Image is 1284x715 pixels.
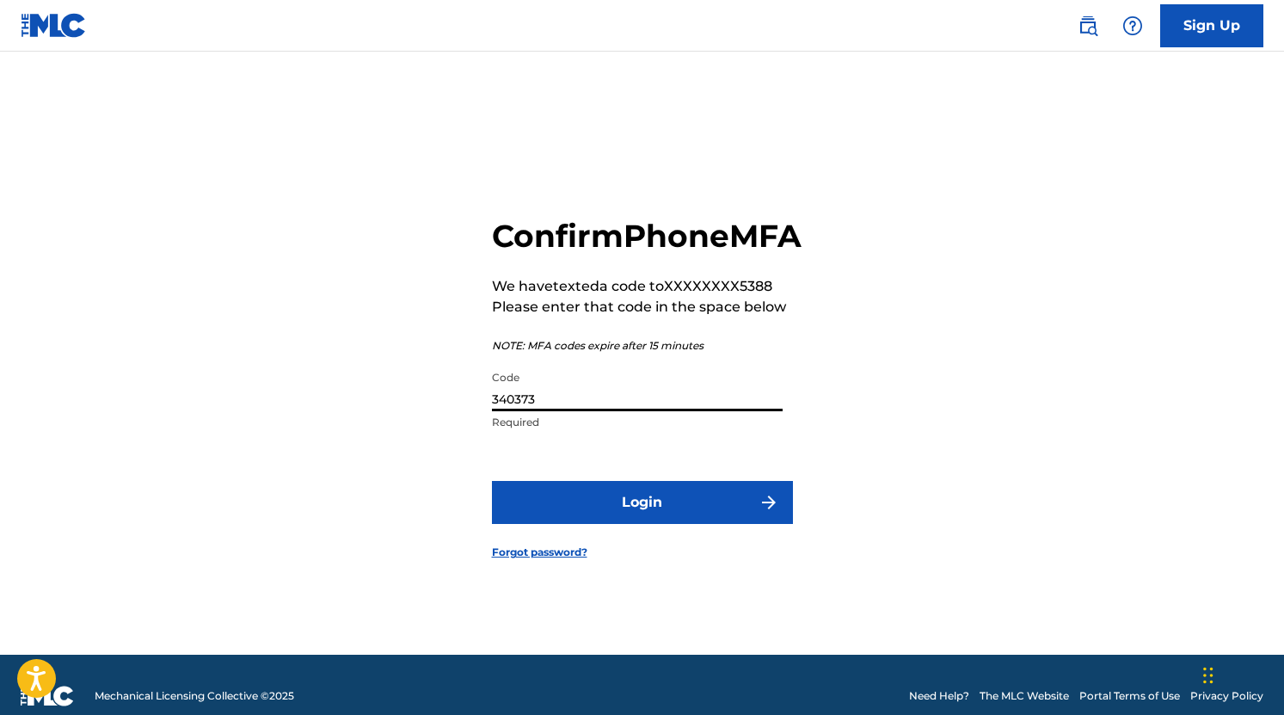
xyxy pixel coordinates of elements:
span: Mechanical Licensing Collective © 2025 [95,688,294,704]
a: Portal Terms of Use [1079,688,1180,704]
img: f7272a7cc735f4ea7f67.svg [759,492,779,513]
p: We have texted a code to XXXXXXXX5388 [492,276,802,297]
a: Need Help? [909,688,969,704]
img: search [1078,15,1098,36]
h2: Confirm Phone MFA [492,217,802,256]
a: Forgot password? [492,545,587,560]
div: Drag [1203,650,1213,701]
a: Privacy Policy [1190,688,1263,704]
a: Sign Up [1160,4,1263,47]
img: MLC Logo [21,13,87,38]
div: Help [1115,9,1150,43]
p: NOTE: MFA codes expire after 15 minutes [492,338,802,354]
img: logo [21,686,74,706]
p: Please enter that code in the space below [492,297,802,317]
p: Required [492,415,783,430]
a: Public Search [1071,9,1105,43]
a: The MLC Website [980,688,1069,704]
img: help [1122,15,1143,36]
button: Login [492,481,793,524]
iframe: Chat Widget [1198,632,1284,715]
